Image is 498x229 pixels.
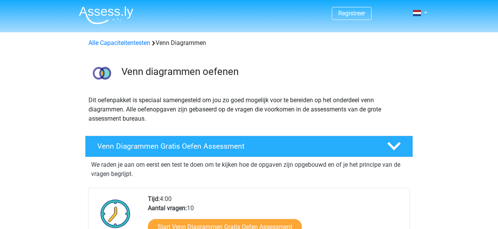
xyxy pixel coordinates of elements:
[121,66,407,78] h3: Venn diagrammen oefenen
[82,136,416,157] a: Venn Diagrammen Gratis Oefen Assessment
[148,195,160,202] b: Tijd:
[85,38,413,48] div: Venn Diagrammen
[88,96,410,123] p: Dit oefenpakket is speciaal samengesteld om jou zo goed mogelijk voor te bereiden op het onderdee...
[79,6,133,24] img: Assessly
[91,160,407,179] p: We raden je aan om eerst een test te doen om te kijken hoe de opgaven zijn opgebouwd en of je het...
[97,142,375,151] h4: Venn Diagrammen Gratis Oefen Assessment
[88,39,150,46] a: Alle Capaciteitentesten
[148,204,187,212] b: Aantal vragen:
[338,10,365,17] a: Registreer
[85,57,118,90] img: venn diagrammen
